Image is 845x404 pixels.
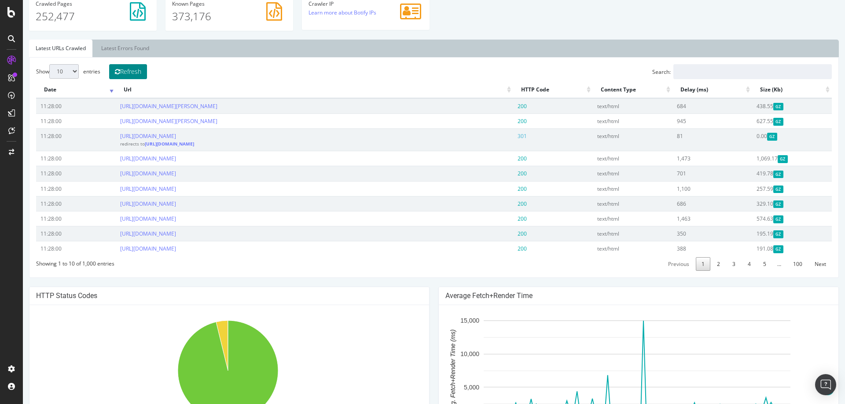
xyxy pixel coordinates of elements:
td: text/html [570,98,650,113]
td: text/html [570,128,650,151]
a: [URL][DOMAIN_NAME] [97,185,153,193]
span: Gzipped Content [750,171,760,178]
td: 1,473 [650,151,729,166]
button: Refresh [86,64,124,79]
td: 388 [650,241,729,256]
td: text/html [570,151,650,166]
span: 200 [495,245,504,252]
a: [URL][DOMAIN_NAME] [97,230,153,237]
span: 200 [495,185,504,193]
td: 11:28:00 [13,181,93,196]
span: Gzipped Content [755,155,765,163]
td: 1,100 [650,181,729,196]
p: 252,477 [13,9,127,24]
a: 1 [673,257,687,271]
td: text/html [570,181,650,196]
th: Content Type: activate to sort column ascending [570,81,650,98]
td: 11:28:00 [13,128,93,151]
span: 200 [495,230,504,237]
a: [URL][DOMAIN_NAME][PERSON_NAME] [97,102,195,110]
label: Show entries [13,64,77,79]
td: 686 [650,196,729,211]
th: HTTP Code: activate to sort column ascending [490,81,570,98]
td: text/html [570,113,650,128]
a: 4 [719,257,734,271]
span: Gzipped Content [750,103,760,110]
div: Showing 1 to 10 of 1,000 entries [13,256,92,267]
h4: Pages Crawled [13,1,127,7]
a: Previous [639,257,672,271]
span: 200 [495,200,504,207]
span: Gzipped Content [750,215,760,223]
a: 3 [704,257,718,271]
th: Delay (ms): activate to sort column ascending [650,81,729,98]
small: redirects to [97,141,171,147]
text: 5,000 [441,384,456,391]
th: Url: activate to sort column ascending [93,81,490,98]
a: Learn more about Botify IPs [286,9,353,16]
span: 200 [495,117,504,125]
td: text/html [570,166,650,181]
text: 10,000 [437,350,456,357]
span: 200 [495,155,504,162]
h4: HTTP Status Codes [13,291,400,300]
td: 419.78 [729,166,809,181]
td: 11:28:00 [13,241,93,256]
text: 15,000 [437,317,456,324]
td: 81 [650,128,729,151]
a: [URL][DOMAIN_NAME] [97,200,153,207]
a: Next [786,257,809,271]
label: Search: [629,64,809,79]
a: [URL][DOMAIN_NAME] [122,141,171,147]
td: 350 [650,226,729,241]
td: 11:28:00 [13,196,93,211]
td: 11:28:00 [13,151,93,166]
h4: Pages Known [149,1,264,7]
td: 684 [650,98,729,113]
span: 301 [495,132,504,140]
td: 11:28:00 [13,166,93,181]
a: [URL][DOMAIN_NAME] [97,170,153,177]
span: Gzipped Content [750,118,760,125]
td: 11:28:00 [13,211,93,226]
td: 438.55 [729,98,809,113]
span: Gzipped Content [744,133,754,140]
td: text/html [570,196,650,211]
td: 257.59 [729,181,809,196]
td: 191.08 [729,241,809,256]
a: [URL][DOMAIN_NAME] [97,155,153,162]
select: Showentries [26,64,56,79]
span: Gzipped Content [750,186,760,193]
td: 329.10 [729,196,809,211]
th: Date: activate to sort column ascending [13,81,93,98]
a: 100 [764,257,785,271]
td: 1,069.17 [729,151,809,166]
a: 5 [735,257,749,271]
a: Latest URLs Crawled [6,40,70,57]
td: 11:28:00 [13,98,93,113]
span: … [749,260,764,268]
div: Open Intercom Messenger [815,374,836,395]
a: [URL][DOMAIN_NAME] [97,132,153,140]
td: text/html [570,211,650,226]
span: Gzipped Content [750,245,760,253]
input: Search: [650,64,809,79]
td: text/html [570,226,650,241]
a: [URL][DOMAIN_NAME] [97,245,153,252]
td: 195.19 [729,226,809,241]
th: Size (Kb): activate to sort column ascending [729,81,809,98]
td: text/html [570,241,650,256]
td: 11:28:00 [13,113,93,128]
span: 200 [495,215,504,222]
h4: Crawler IP [286,1,400,7]
td: 945 [650,113,729,128]
span: 200 [495,102,504,110]
a: Latest Errors Found [72,40,133,57]
span: Gzipped Content [750,200,760,208]
span: 200 [495,170,504,177]
a: [URL][DOMAIN_NAME][PERSON_NAME] [97,117,195,125]
td: 11:28:00 [13,226,93,241]
span: Gzipped Content [750,230,760,238]
h4: Average Fetch+Render Time [422,291,809,300]
td: 1,463 [650,211,729,226]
